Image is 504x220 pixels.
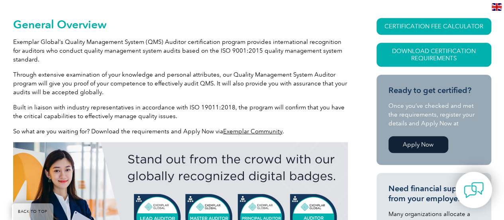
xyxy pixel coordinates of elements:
a: BACK TO TOP [12,203,53,220]
h3: Need financial support from your employer? [388,184,479,204]
p: Built in liaison with industry representatives in accordance with ISO 19011:2018, the program wil... [13,103,348,121]
p: So what are you waiting for? Download the requirements and Apply Now via . [13,127,348,136]
a: Exemplar Community [223,128,282,135]
a: Apply Now [388,136,448,153]
a: CERTIFICATION FEE CALCULATOR [377,18,491,35]
p: Exemplar Global’s Quality Management System (QMS) Auditor certification program provides internat... [13,38,348,64]
a: Download Certification Requirements [377,43,491,67]
p: Once you’ve checked and met the requirements, register your details and Apply Now at [388,101,479,128]
p: Through extensive examination of your knowledge and personal attributes, our Quality Management S... [13,70,348,97]
img: contact-chat.png [464,180,484,200]
h2: General Overview [13,18,348,31]
h3: Ready to get certified? [388,85,479,95]
img: en [492,3,502,11]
